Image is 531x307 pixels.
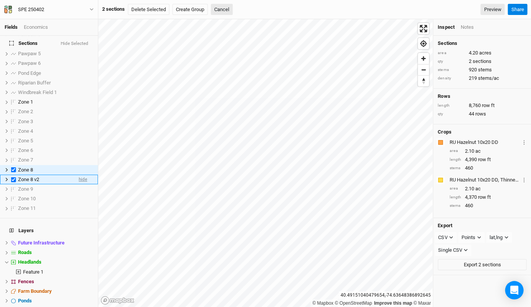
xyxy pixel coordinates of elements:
span: Zone 9 [18,186,33,192]
span: Pond Edge [18,70,41,76]
div: Zone 1 [18,99,93,105]
div: Notes [460,24,473,31]
span: Feature 1 [23,269,43,275]
span: Zone 8 v2 [18,177,39,182]
div: CSV [438,234,447,241]
div: SPE 250402 [18,6,44,13]
span: Zone 7 [18,157,33,163]
div: Zone 11 [18,205,93,211]
span: Sections [9,40,38,46]
button: Share [508,4,527,15]
button: Hide Selected [60,41,89,46]
span: Zone 8 [18,167,33,173]
div: Zone 2 [18,109,93,115]
span: Farm Boundary [18,288,52,294]
div: 40.49151040479654 , -74.63648386892645 [339,291,433,299]
span: row ft [481,102,494,109]
button: Crop Usage [521,175,526,184]
div: Windbreak Field 1 [18,89,93,96]
div: Points [462,234,475,241]
div: Zone 8 [18,167,93,173]
span: acres [479,50,491,56]
a: Mapbox [312,300,333,306]
button: Single CSV [435,244,471,256]
div: 4,370 [449,194,526,201]
div: lat,lng [490,234,503,241]
span: Headlands [18,259,41,265]
div: 44 [438,111,526,117]
div: Zone 5 [18,138,93,144]
div: Economics [24,24,48,31]
div: stems [438,67,465,73]
div: Zone 6 [18,147,93,153]
span: Reset bearing to north [418,76,429,86]
span: Zone 10 [18,196,36,201]
div: Zone 8 v2 [18,177,73,183]
span: ac [475,148,480,155]
div: Fences [18,279,93,285]
h4: Crops [438,129,451,135]
div: area [438,50,465,56]
a: OpenStreetMap [335,300,372,306]
button: Delete Selected [128,4,169,15]
button: Zoom in [418,53,429,64]
div: Roads [18,249,93,256]
button: Zoom out [418,64,429,75]
div: Inspect [438,24,454,31]
div: area [449,148,461,154]
button: Crop Usage [521,138,526,147]
button: SPE 250402 [4,5,94,14]
div: Pawpaw 5 [18,51,93,57]
a: Mapbox logo [101,296,134,305]
span: Riparian Buffer [18,80,51,86]
div: qty [438,59,465,64]
div: Future Infrastructure [18,240,93,246]
div: 920 [438,66,526,73]
button: Find my location [418,38,429,49]
div: 2 [438,58,526,65]
div: length [449,195,461,200]
div: Ponds [18,298,93,304]
button: Enter fullscreen [418,23,429,34]
div: Feature 1 [23,269,93,275]
div: 4,390 [449,156,526,163]
span: Windbreak Field 1 [18,89,57,95]
div: 460 [449,165,526,172]
a: Preview [480,4,505,15]
button: lat,lng [486,232,512,243]
div: Headlands [18,259,93,265]
span: Zoom out [418,64,429,75]
button: Points [458,232,485,243]
span: Zone 6 [18,147,33,153]
div: 2.10 [449,185,526,192]
span: Future Infrastructure [18,240,65,246]
span: Zone 5 [18,138,33,144]
div: area [449,186,461,191]
div: Pond Edge [18,70,93,76]
div: Riparian Buffer [18,80,93,86]
div: RU Hazelnut 10x20 DD, Thinned abc [449,177,520,183]
button: CSV [435,232,457,243]
div: 4.20 [438,50,526,56]
div: 2.10 [449,148,526,155]
div: density [438,76,465,81]
span: Ponds [18,298,32,304]
button: Create Group [172,4,208,15]
canvas: Map [98,19,432,307]
h4: Rows [438,93,526,99]
span: Zone 4 [18,128,33,134]
span: Zone 3 [18,119,33,124]
button: Export 2 sections [438,259,526,271]
a: Fields [5,24,18,30]
span: Pawpaw 5 [18,51,41,56]
span: stems [478,66,491,73]
div: 8,760 [438,102,526,109]
span: rows [475,111,486,117]
div: stems [449,203,461,209]
a: Maxar [413,300,431,306]
div: 460 [449,202,526,209]
a: Improve this map [374,300,412,306]
div: length [438,103,465,109]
